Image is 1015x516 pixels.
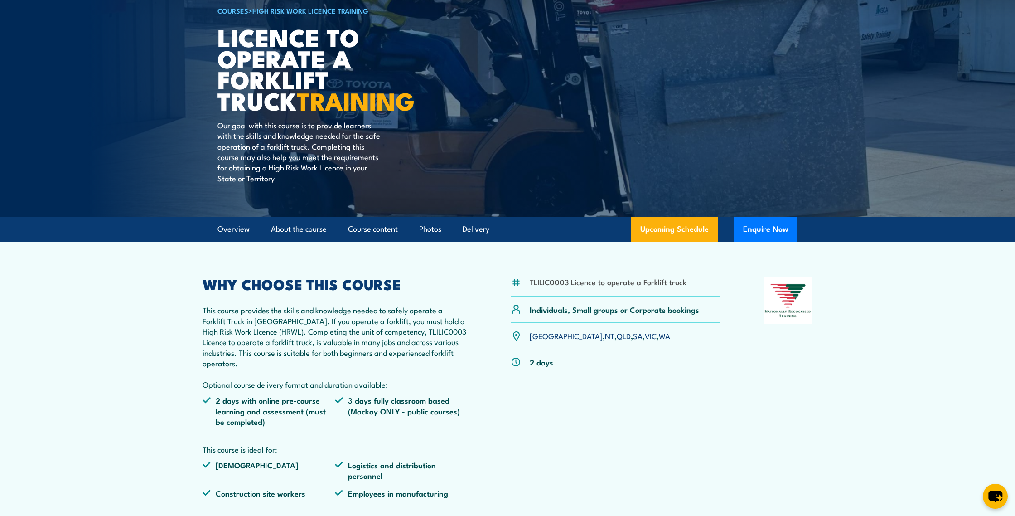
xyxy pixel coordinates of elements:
[530,331,670,341] p: , , , , ,
[645,330,657,341] a: VIC
[419,217,441,241] a: Photos
[335,395,467,427] li: 3 days fully classroom based (Mackay ONLY - public courses)
[530,357,553,367] p: 2 days
[348,217,398,241] a: Course content
[530,330,603,341] a: [GEOGRAPHIC_DATA]
[659,330,670,341] a: WA
[203,277,467,290] h2: WHY CHOOSE THIS COURSE
[335,460,467,481] li: Logistics and distribution personnel
[617,330,631,341] a: QLD
[203,395,335,427] li: 2 days with online pre-course learning and assessment (must be completed)
[734,217,797,242] button: Enquire Now
[203,460,335,481] li: [DEMOGRAPHIC_DATA]
[631,217,718,242] a: Upcoming Schedule
[297,81,415,119] strong: TRAINING
[203,305,467,389] p: This course provides the skills and knowledge needed to safely operate a Forklift Truck in [GEOGR...
[764,277,812,324] img: Nationally Recognised Training logo.
[530,304,699,315] p: Individuals, Small groups or Corporate bookings
[633,330,643,341] a: SA
[217,26,441,111] h1: Licence to operate a forklift truck
[217,120,383,183] p: Our goal with this course is to provide learners with the skills and knowledge needed for the saf...
[203,488,335,498] li: Construction site workers
[335,488,467,498] li: Employees in manufacturing
[605,330,614,341] a: NT
[530,277,686,287] li: TLILIC0003 Licence to operate a Forklift truck
[217,5,248,15] a: COURSES
[217,217,250,241] a: Overview
[217,5,441,16] h6: >
[463,217,489,241] a: Delivery
[983,484,1008,509] button: chat-button
[252,5,368,15] a: High Risk Work Licence Training
[271,217,327,241] a: About the course
[203,444,467,454] p: This course is ideal for:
